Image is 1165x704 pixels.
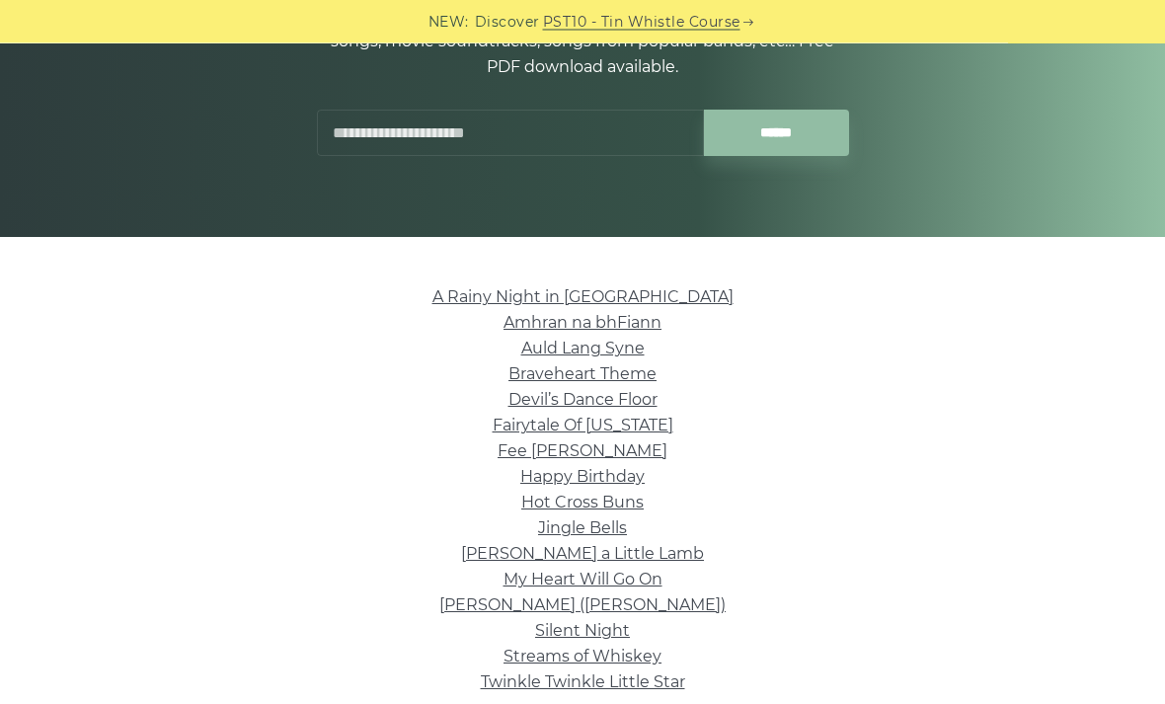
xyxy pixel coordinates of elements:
[535,622,630,641] a: Silent Night
[504,314,661,333] a: Amhran na bhFiann
[521,340,645,358] a: Auld Lang Syne
[439,596,726,615] a: [PERSON_NAME] ([PERSON_NAME])
[461,545,704,564] a: [PERSON_NAME] a Little Lamb
[498,442,667,461] a: Fee [PERSON_NAME]
[521,494,644,512] a: Hot Cross Buns
[481,673,685,692] a: Twinkle Twinkle Little Star
[520,468,645,487] a: Happy Birthday
[538,519,627,538] a: Jingle Bells
[508,391,658,410] a: Devil’s Dance Floor
[504,571,662,589] a: My Heart Will Go On
[543,11,740,34] a: PST10 - Tin Whistle Course
[475,11,540,34] span: Discover
[504,648,661,666] a: Streams of Whiskey
[508,365,657,384] a: Braveheart Theme
[493,417,673,435] a: Fairytale Of [US_STATE]
[428,11,469,34] span: NEW:
[432,288,734,307] a: A Rainy Night in [GEOGRAPHIC_DATA]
